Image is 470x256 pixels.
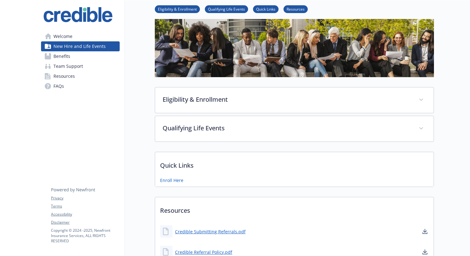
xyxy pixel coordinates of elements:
a: download document [421,248,429,256]
p: Qualifying Life Events [163,123,411,133]
a: Quick Links [253,6,279,12]
a: Benefits [41,51,120,61]
a: Eligibility & Enrollment [155,6,200,12]
p: Quick Links [155,152,434,175]
a: FAQs [41,81,120,91]
span: FAQs [53,81,64,91]
div: Eligibility & Enrollment [155,87,434,113]
a: Enroll Here [160,177,183,184]
a: New Hire and Life Events [41,41,120,51]
a: Qualifying Life Events [205,6,248,12]
a: Team Support [41,61,120,71]
a: Accessibility [51,212,119,217]
a: Welcome [41,31,120,41]
span: New Hire and Life Events [53,41,106,51]
span: Team Support [53,61,83,71]
a: Privacy [51,195,119,201]
p: Resources [155,197,434,220]
span: Resources [53,71,75,81]
a: download document [421,228,429,235]
a: Terms [51,203,119,209]
a: Resources [283,6,308,12]
div: Qualifying Life Events [155,116,434,142]
span: Welcome [53,31,72,41]
p: Eligibility & Enrollment [163,95,411,104]
a: Credible Referral Policy.pdf [175,249,232,255]
span: Benefits [53,51,70,61]
a: Disclaimer [51,220,119,225]
a: Resources [41,71,120,81]
img: new hire page banner [155,19,434,77]
p: Copyright © 2024 - 2025 , Newfront Insurance Services, ALL RIGHTS RESERVED [51,228,119,244]
a: Credible Submitting Referrals.pdf [175,228,246,235]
